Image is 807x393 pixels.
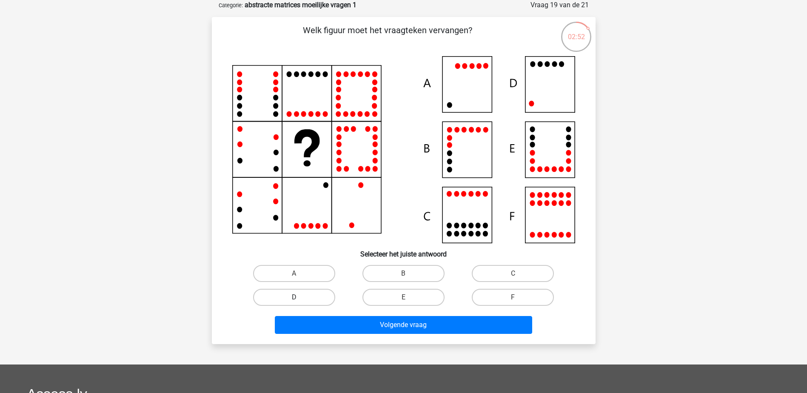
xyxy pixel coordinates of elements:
[472,289,554,306] label: F
[225,243,582,258] h6: Selecteer het juiste antwoord
[362,289,445,306] label: E
[253,289,335,306] label: D
[275,316,532,334] button: Volgende vraag
[362,265,445,282] label: B
[245,1,356,9] strong: abstracte matrices moeilijke vragen 1
[560,21,592,42] div: 02:52
[225,24,550,49] p: Welk figuur moet het vraagteken vervangen?
[472,265,554,282] label: C
[253,265,335,282] label: A
[219,2,243,9] small: Categorie:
